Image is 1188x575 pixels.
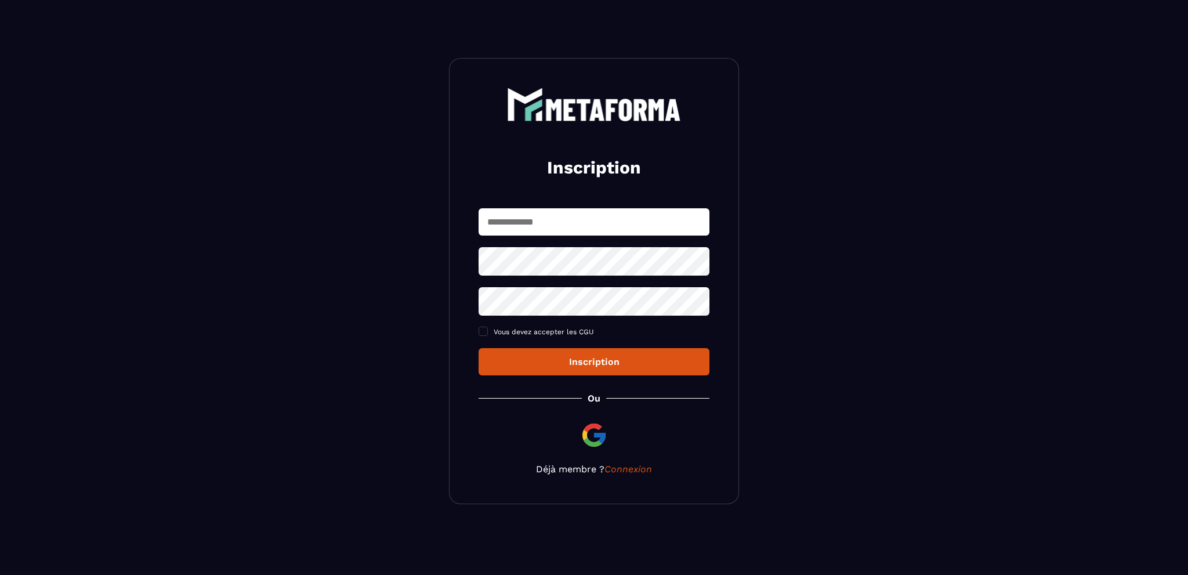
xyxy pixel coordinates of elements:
[488,356,700,367] div: Inscription
[494,328,594,336] span: Vous devez accepter les CGU
[588,393,600,404] p: Ou
[479,464,709,475] p: Déjà membre ?
[479,88,709,121] a: logo
[604,464,652,475] a: Connexion
[580,421,608,449] img: google
[479,348,709,375] button: Inscription
[507,88,681,121] img: logo
[492,156,696,179] h2: Inscription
